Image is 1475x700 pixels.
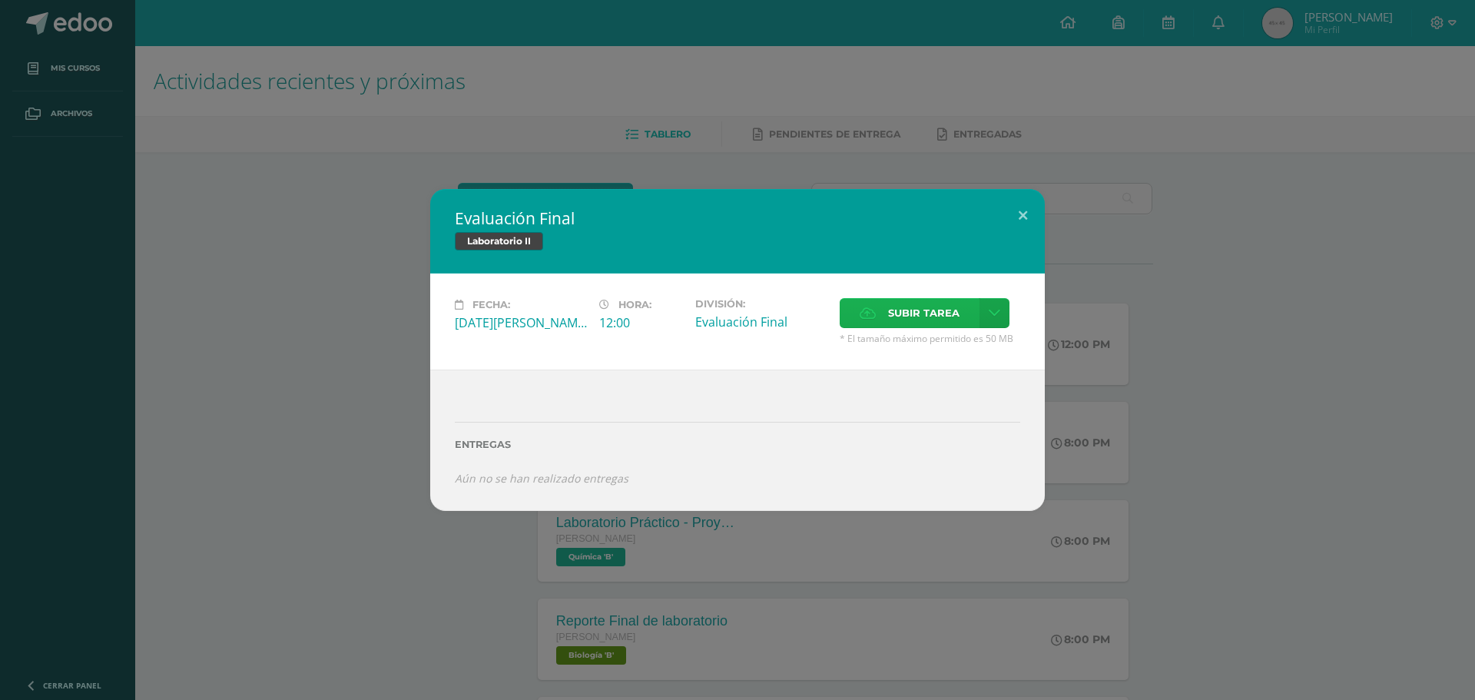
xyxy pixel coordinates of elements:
[472,299,510,310] span: Fecha:
[840,332,1020,345] span: * El tamaño máximo permitido es 50 MB
[1001,189,1045,241] button: Close (Esc)
[599,314,683,331] div: 12:00
[618,299,651,310] span: Hora:
[888,299,960,327] span: Subir tarea
[695,314,827,330] div: Evaluación Final
[455,232,543,250] span: Laboratorio II
[455,314,587,331] div: [DATE][PERSON_NAME]
[455,439,1020,450] label: Entregas
[695,298,827,310] label: División:
[455,207,1020,229] h2: Evaluación Final
[455,471,628,486] i: Aún no se han realizado entregas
